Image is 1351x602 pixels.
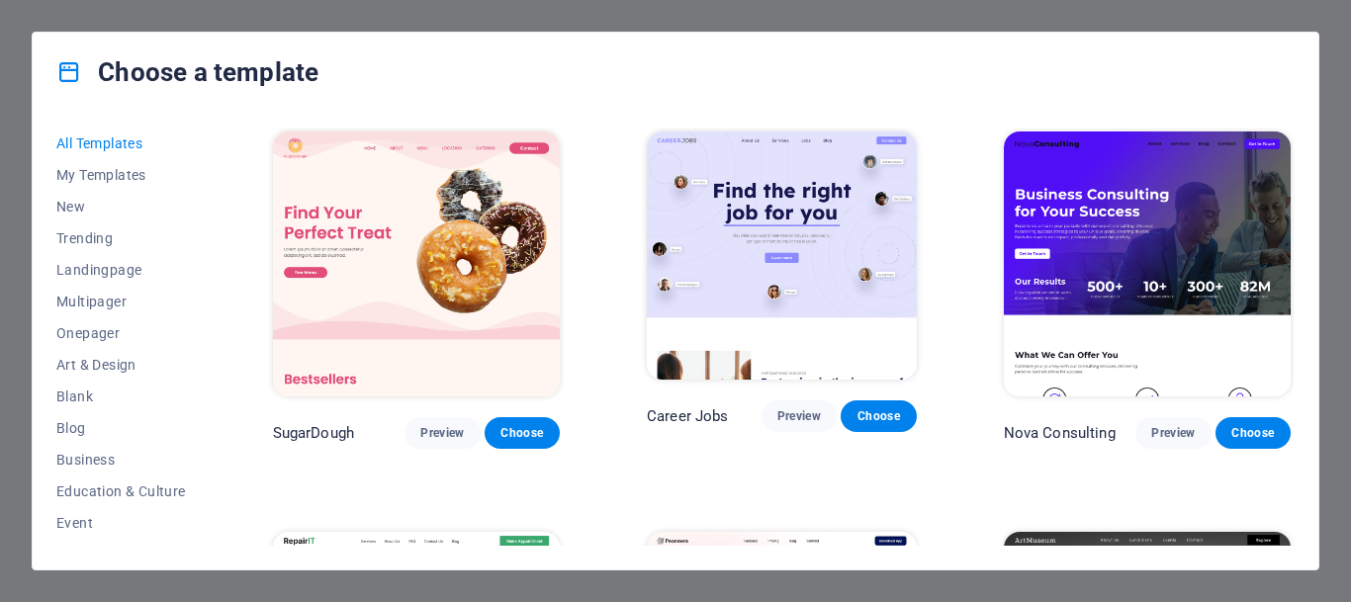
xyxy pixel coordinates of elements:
[1004,423,1116,443] p: Nova Consulting
[56,128,186,159] button: All Templates
[56,294,186,309] span: Multipager
[56,420,186,436] span: Blog
[56,254,186,286] button: Landingpage
[56,507,186,539] button: Event
[500,425,544,441] span: Choose
[56,135,186,151] span: All Templates
[56,412,186,444] button: Blog
[1216,417,1291,449] button: Choose
[56,539,186,570] button: Gastronomy
[56,444,186,475] button: Business
[56,483,186,499] span: Education & Culture
[405,417,480,449] button: Preview
[420,425,464,441] span: Preview
[56,262,186,278] span: Landingpage
[56,317,186,349] button: Onepager
[273,131,560,396] img: SugarDough
[841,400,916,432] button: Choose
[1231,425,1275,441] span: Choose
[56,159,186,191] button: My Templates
[1135,417,1211,449] button: Preview
[56,515,186,531] span: Event
[485,417,560,449] button: Choose
[56,349,186,381] button: Art & Design
[56,475,186,507] button: Education & Culture
[1151,425,1195,441] span: Preview
[56,167,186,183] span: My Templates
[56,325,186,341] span: Onepager
[56,230,186,246] span: Trending
[777,408,821,424] span: Preview
[647,131,917,380] img: Career Jobs
[647,406,729,426] p: Career Jobs
[56,286,186,317] button: Multipager
[762,400,837,432] button: Preview
[56,452,186,468] span: Business
[856,408,900,424] span: Choose
[56,357,186,373] span: Art & Design
[56,222,186,254] button: Trending
[56,381,186,412] button: Blank
[1004,131,1291,396] img: Nova Consulting
[56,191,186,222] button: New
[56,199,186,215] span: New
[273,423,354,443] p: SugarDough
[56,388,186,404] span: Blank
[56,56,318,88] h4: Choose a template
